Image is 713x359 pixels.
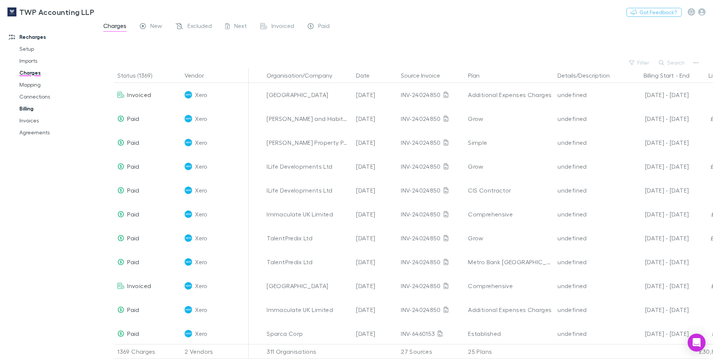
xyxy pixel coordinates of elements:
[625,226,689,250] div: [DATE] - [DATE]
[267,68,341,83] button: Organisation/Company
[19,7,94,16] h3: TWP Accounting LLP
[625,250,689,274] div: [DATE] - [DATE]
[557,83,619,107] div: undefined
[353,178,398,202] div: [DATE]
[625,83,689,107] div: [DATE] - [DATE]
[182,344,249,359] div: 2 Vendors
[401,250,462,274] div: INV-24024850
[625,274,689,298] div: [DATE] - [DATE]
[468,250,552,274] div: Metro Bank [GEOGRAPHIC_DATA]
[267,226,350,250] div: TalentPredix Ltd
[12,127,101,138] a: Agreements
[401,178,462,202] div: INV-24024850
[625,68,697,83] div: -
[468,226,552,250] div: Grow
[468,322,552,346] div: Established
[468,107,552,131] div: Grow
[468,68,489,83] button: Plan
[195,154,207,178] span: Xero
[267,83,350,107] div: [GEOGRAPHIC_DATA]
[557,250,619,274] div: undefined
[401,274,462,298] div: INV-24024850
[468,274,552,298] div: Comprehensive
[353,202,398,226] div: [DATE]
[688,334,706,352] div: Open Intercom Messenger
[271,22,294,32] span: Invoiced
[353,154,398,178] div: [DATE]
[353,274,398,298] div: [DATE]
[356,68,379,83] button: Date
[127,115,139,122] span: Paid
[185,330,192,337] img: Xero's Logo
[150,22,162,32] span: New
[353,107,398,131] div: [DATE]
[625,178,689,202] div: [DATE] - [DATE]
[468,83,552,107] div: Additional Expenses Charges
[127,282,151,289] span: Invoiced
[185,68,213,83] button: Vendor
[12,67,101,79] a: Charges
[267,250,350,274] div: TalentPredix Ltd
[12,115,101,127] a: Invoices
[557,298,619,322] div: undefined
[12,55,101,67] a: Imports
[127,139,139,146] span: Paid
[127,258,139,265] span: Paid
[267,154,350,178] div: ILife Developments Ltd
[353,250,398,274] div: [DATE]
[127,306,139,313] span: Paid
[401,131,462,154] div: INV-24024850
[318,22,330,32] span: Paid
[114,344,182,359] div: 1369 Charges
[267,322,350,346] div: Sparca Corp
[401,202,462,226] div: INV-24024850
[655,58,689,67] button: Search
[12,91,101,103] a: Connections
[267,107,350,131] div: [PERSON_NAME] and Habitats Limited
[625,58,654,67] button: Filter
[264,344,353,359] div: 311 Organisations
[401,68,449,83] button: Source Invoice
[353,322,398,346] div: [DATE]
[468,298,552,322] div: Additional Expenses Charges
[195,298,207,322] span: Xero
[401,83,462,107] div: INV-24024850
[127,187,139,194] span: Paid
[353,226,398,250] div: [DATE]
[626,8,682,17] button: Got Feedback?
[103,22,126,32] span: Charges
[185,139,192,146] img: Xero's Logo
[185,187,192,194] img: Xero's Logo
[468,178,552,202] div: CIS Contractor
[557,154,619,178] div: undefined
[557,178,619,202] div: undefined
[401,107,462,131] div: INV-24024850
[468,154,552,178] div: Grow
[185,91,192,99] img: Xero's Logo
[468,131,552,154] div: Simple
[195,83,207,107] span: Xero
[353,131,398,154] div: [DATE]
[185,258,192,266] img: Xero's Logo
[267,202,350,226] div: Immaculate UK Limited
[195,274,207,298] span: Xero
[353,298,398,322] div: [DATE]
[127,330,139,337] span: Paid
[625,298,689,322] div: [DATE] - [DATE]
[12,43,101,55] a: Setup
[185,115,192,122] img: Xero's Logo
[625,202,689,226] div: [DATE] - [DATE]
[401,154,462,178] div: INV-24024850
[188,22,212,32] span: Excluded
[185,210,192,218] img: Xero's Logo
[185,306,192,313] img: Xero's Logo
[557,68,619,83] button: Details/Description
[195,226,207,250] span: Xero
[12,103,101,115] a: Billing
[127,91,151,98] span: Invoiced
[195,202,207,226] span: Xero
[3,3,99,21] a: TWP Accounting LLP
[267,178,350,202] div: ILife Developments Ltd
[117,68,161,83] button: Status (1369)
[625,154,689,178] div: [DATE] - [DATE]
